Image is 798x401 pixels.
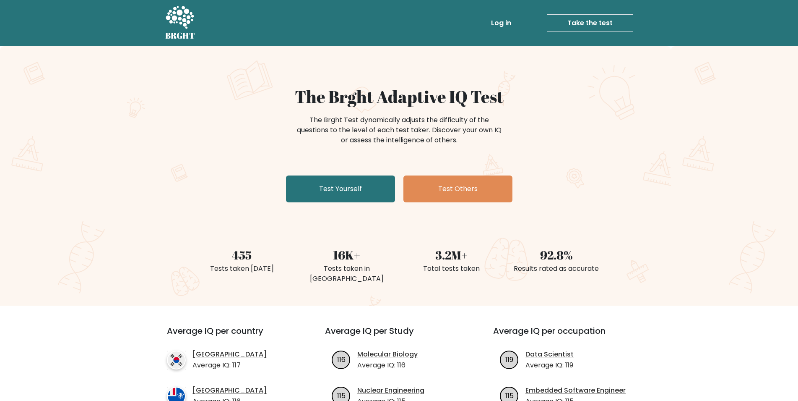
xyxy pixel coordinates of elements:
[404,264,499,274] div: Total tests taken
[299,246,394,264] div: 16K+
[165,31,195,41] h5: BRGHT
[505,391,514,400] text: 115
[294,115,504,145] div: The Brght Test dynamically adjusts the difficulty of the questions to the level of each test take...
[192,360,267,370] p: Average IQ: 117
[195,246,289,264] div: 455
[505,354,513,364] text: 119
[337,354,346,364] text: 116
[488,15,515,31] a: Log in
[195,86,604,107] h1: The Brght Adaptive IQ Test
[337,391,346,400] text: 115
[357,385,424,396] a: Nuclear Engineering
[357,360,418,370] p: Average IQ: 116
[192,385,267,396] a: [GEOGRAPHIC_DATA]
[493,326,641,346] h3: Average IQ per occupation
[547,14,633,32] a: Take the test
[167,326,295,346] h3: Average IQ per country
[299,264,394,284] div: Tests taken in [GEOGRAPHIC_DATA]
[165,3,195,43] a: BRGHT
[509,264,604,274] div: Results rated as accurate
[195,264,289,274] div: Tests taken [DATE]
[525,360,574,370] p: Average IQ: 119
[404,246,499,264] div: 3.2M+
[525,349,574,359] a: Data Scientist
[525,385,626,396] a: Embedded Software Engineer
[509,246,604,264] div: 92.8%
[286,176,395,202] a: Test Yourself
[192,349,267,359] a: [GEOGRAPHIC_DATA]
[403,176,512,202] a: Test Others
[325,326,473,346] h3: Average IQ per Study
[167,351,186,370] img: country
[357,349,418,359] a: Molecular Biology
